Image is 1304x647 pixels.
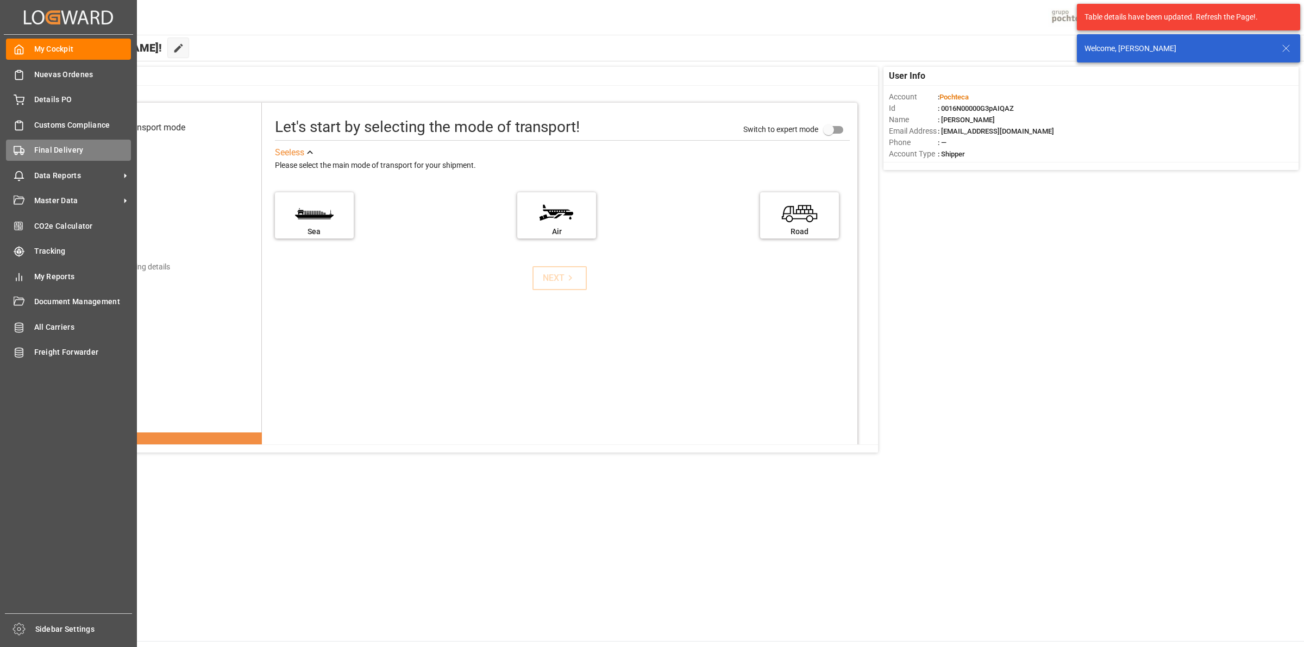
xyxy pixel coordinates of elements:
span: Freight Forwarder [34,347,131,358]
span: Account [889,91,938,103]
div: Let's start by selecting the mode of transport! [275,116,580,139]
button: NEXT [532,266,587,290]
span: Pochteca [939,93,969,101]
span: Data Reports [34,170,120,181]
a: Document Management [6,291,131,312]
div: Please select the main mode of transport for your shipment. [275,159,850,172]
span: Details PO [34,94,131,105]
span: Master Data [34,195,120,206]
span: Sidebar Settings [35,624,133,635]
div: NEXT [543,272,576,285]
div: See less [275,146,304,159]
span: : [PERSON_NAME] [938,116,995,124]
span: Email Address [889,125,938,137]
span: Document Management [34,296,131,307]
span: : [EMAIL_ADDRESS][DOMAIN_NAME] [938,127,1054,135]
div: Sea [280,226,348,237]
div: Air [523,226,591,237]
a: My Cockpit [6,39,131,60]
div: Add shipping details [102,261,170,273]
div: Table details have been updated. Refresh the Page!. [1084,11,1284,23]
span: Phone [889,137,938,148]
span: Switch to expert mode [743,125,818,134]
span: Name [889,114,938,125]
a: Freight Forwarder [6,342,131,363]
span: My Cockpit [34,43,131,55]
span: : 0016N00000G3pAIQAZ [938,104,1014,112]
a: Customs Compliance [6,114,131,135]
a: Nuevas Ordenes [6,64,131,85]
span: Nuevas Ordenes [34,69,131,80]
div: Road [766,226,833,237]
span: Id [889,103,938,114]
span: My Reports [34,271,131,282]
a: Details PO [6,89,131,110]
span: : Shipper [938,150,965,158]
span: CO2e Calculator [34,221,131,232]
span: : [938,93,969,101]
img: pochtecaImg.jpg_1689854062.jpg [1048,8,1102,27]
span: : — [938,139,946,147]
span: Customs Compliance [34,120,131,131]
a: Final Delivery [6,140,131,161]
span: Tracking [34,246,131,257]
div: Select transport mode [101,121,185,134]
a: All Carriers [6,316,131,337]
a: My Reports [6,266,131,287]
span: User Info [889,70,925,83]
a: Tracking [6,241,131,262]
div: Welcome, [PERSON_NAME] [1084,43,1271,54]
span: All Carriers [34,322,131,333]
span: Account Type [889,148,938,160]
a: CO2e Calculator [6,215,131,236]
span: Final Delivery [34,145,131,156]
